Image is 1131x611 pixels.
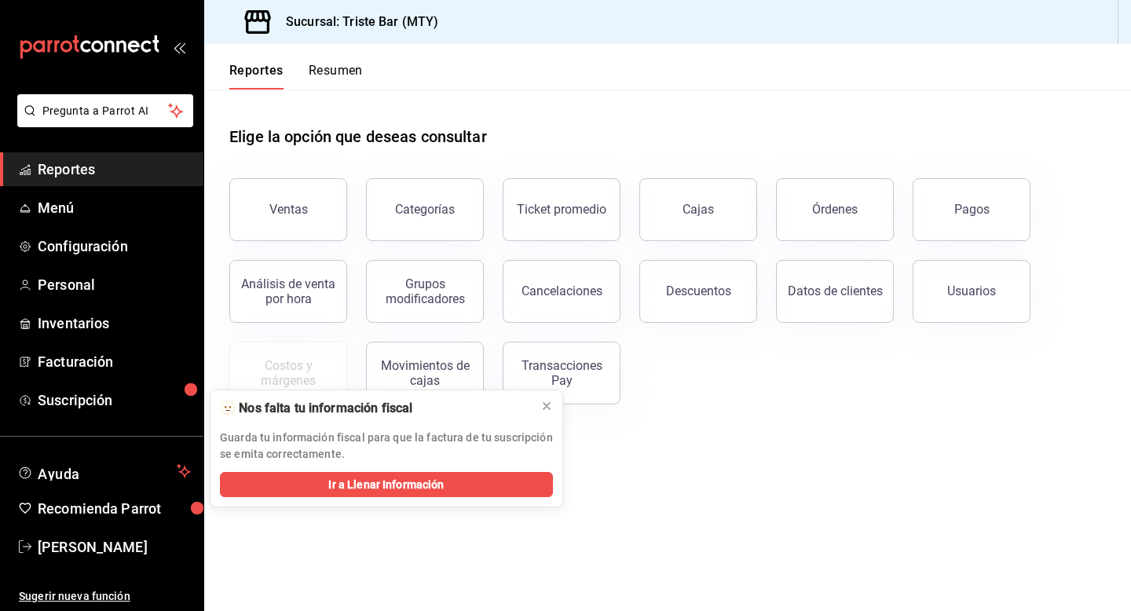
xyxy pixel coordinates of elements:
[666,284,731,298] div: Descuentos
[812,202,858,217] div: Órdenes
[229,260,347,323] button: Análisis de venta por hora
[38,236,191,257] span: Configuración
[38,462,170,481] span: Ayuda
[229,63,284,90] button: Reportes
[366,178,484,241] button: Categorías
[229,63,363,90] div: navigation tabs
[517,202,606,217] div: Ticket promedio
[38,536,191,558] span: [PERSON_NAME]
[395,202,455,217] div: Categorías
[776,260,894,323] button: Datos de clientes
[273,13,438,31] h3: Sucursal: Triste Bar (MTY)
[229,342,347,404] button: Contrata inventarios para ver este reporte
[240,276,337,306] div: Análisis de venta por hora
[503,260,620,323] button: Cancelaciones
[42,103,169,119] span: Pregunta a Parrot AI
[229,178,347,241] button: Ventas
[328,477,444,493] span: Ir a Llenar Información
[947,284,996,298] div: Usuarios
[220,472,553,497] button: Ir a Llenar Información
[17,94,193,127] button: Pregunta a Parrot AI
[38,159,191,180] span: Reportes
[269,202,308,217] div: Ventas
[522,284,602,298] div: Cancelaciones
[639,178,757,241] button: Cajas
[366,342,484,404] button: Movimientos de cajas
[38,197,191,218] span: Menú
[38,390,191,411] span: Suscripción
[309,63,363,90] button: Resumen
[376,276,474,306] div: Grupos modificadores
[220,400,528,417] div: 🫥 Nos falta tu información fiscal
[38,313,191,334] span: Inventarios
[913,178,1030,241] button: Pagos
[19,588,191,605] span: Sugerir nueva función
[220,430,553,463] p: Guarda tu información fiscal para que la factura de tu suscripción se emita correctamente.
[776,178,894,241] button: Órdenes
[683,202,714,217] div: Cajas
[503,342,620,404] button: Transacciones Pay
[240,358,337,388] div: Costos y márgenes
[639,260,757,323] button: Descuentos
[38,498,191,519] span: Recomienda Parrot
[503,178,620,241] button: Ticket promedio
[11,114,193,130] a: Pregunta a Parrot AI
[376,358,474,388] div: Movimientos de cajas
[38,274,191,295] span: Personal
[913,260,1030,323] button: Usuarios
[229,125,487,148] h1: Elige la opción que deseas consultar
[513,358,610,388] div: Transacciones Pay
[38,351,191,372] span: Facturación
[788,284,883,298] div: Datos de clientes
[366,260,484,323] button: Grupos modificadores
[173,41,185,53] button: open_drawer_menu
[954,202,990,217] div: Pagos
